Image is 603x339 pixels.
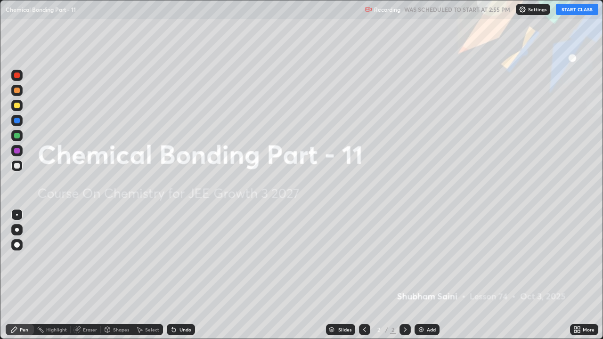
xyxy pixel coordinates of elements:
img: class-settings-icons [519,6,526,13]
img: recording.375f2c34.svg [365,6,372,13]
div: Add [427,327,436,332]
p: Recording [374,6,400,13]
div: Eraser [83,327,97,332]
div: 2 [374,327,383,332]
div: Undo [179,327,191,332]
h5: WAS SCHEDULED TO START AT 2:55 PM [404,5,510,14]
div: / [385,327,388,332]
div: Select [145,327,159,332]
div: Shapes [113,327,129,332]
p: Settings [528,7,546,12]
div: Highlight [46,327,67,332]
img: add-slide-button [417,326,425,333]
div: 2 [390,325,396,334]
button: START CLASS [556,4,598,15]
p: Chemical Bonding Part - 11 [6,6,76,13]
div: Pen [20,327,28,332]
div: Slides [338,327,351,332]
div: More [583,327,595,332]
